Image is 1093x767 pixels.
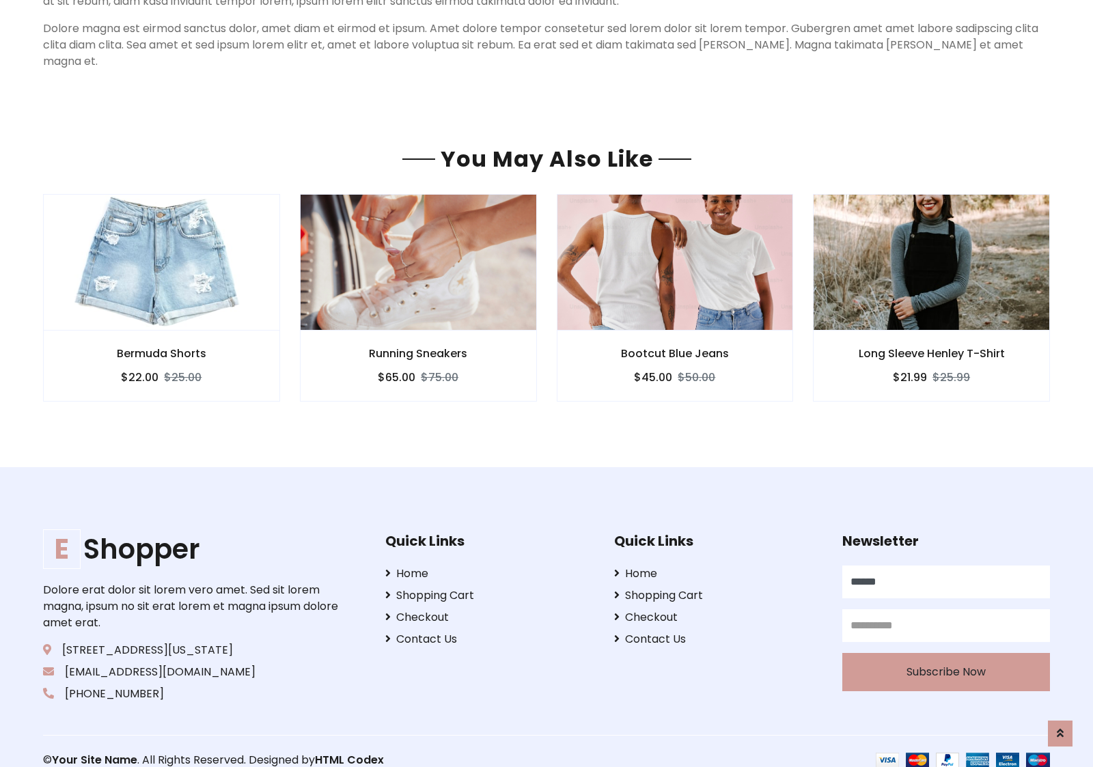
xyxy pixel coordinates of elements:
h5: Newsletter [842,533,1050,549]
h6: $22.00 [121,371,158,384]
del: $50.00 [678,369,715,385]
p: [EMAIL_ADDRESS][DOMAIN_NAME] [43,664,342,680]
button: Subscribe Now [842,653,1050,691]
a: Home [385,566,593,582]
a: Running Sneakers $65.00$75.00 [300,194,537,401]
h6: $45.00 [634,371,672,384]
a: Bermuda Shorts $22.00$25.00 [43,194,280,401]
h1: Shopper [43,533,342,566]
h6: $65.00 [378,371,415,384]
del: $75.00 [421,369,458,385]
p: [PHONE_NUMBER] [43,686,342,702]
del: $25.00 [164,369,202,385]
p: Dolore erat dolor sit lorem vero amet. Sed sit lorem magna, ipsum no sit erat lorem et magna ipsu... [43,582,342,631]
a: Checkout [385,609,593,626]
h6: Long Sleeve Henley T-Shirt [814,347,1049,360]
a: Bootcut Blue Jeans $45.00$50.00 [557,194,794,401]
h6: Bootcut Blue Jeans [557,347,793,360]
h6: Bermuda Shorts [44,347,279,360]
a: Home [614,566,822,582]
h5: Quick Links [614,533,822,549]
h5: Quick Links [385,533,593,549]
del: $25.99 [932,369,970,385]
a: EShopper [43,533,342,566]
span: E [43,529,81,569]
a: Shopping Cart [385,587,593,604]
h6: Running Sneakers [301,347,536,360]
a: Contact Us [385,631,593,647]
p: [STREET_ADDRESS][US_STATE] [43,642,342,658]
a: Shopping Cart [614,587,822,604]
a: Checkout [614,609,822,626]
a: Contact Us [614,631,822,647]
p: Dolore magna est eirmod sanctus dolor, amet diam et eirmod et ipsum. Amet dolore tempor consetetu... [43,20,1050,70]
span: You May Also Like [435,143,659,174]
h6: $21.99 [893,371,927,384]
a: Long Sleeve Henley T-Shirt $21.99$25.99 [813,194,1050,401]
